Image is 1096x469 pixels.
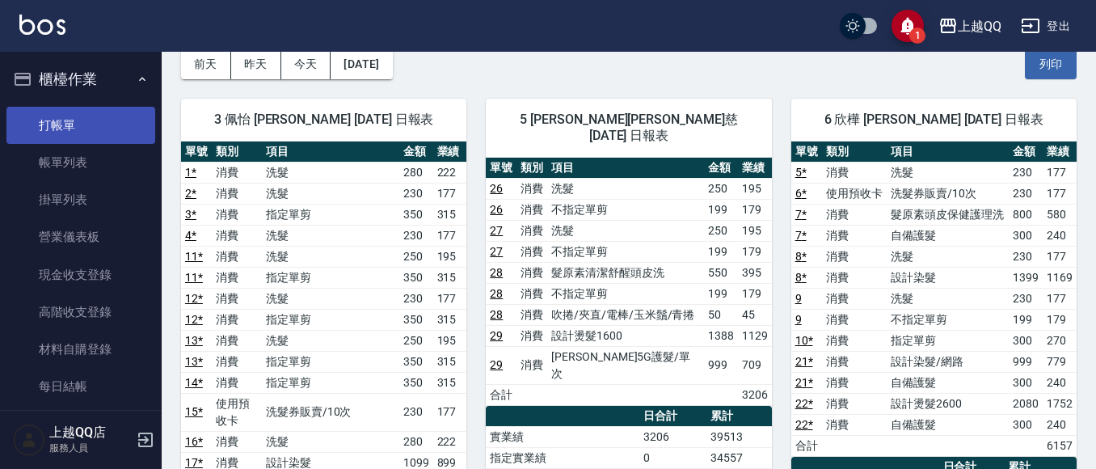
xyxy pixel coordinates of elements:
td: 洗髮 [887,162,1009,183]
a: 26 [490,182,503,195]
td: 消費 [822,351,887,372]
a: 29 [490,329,503,342]
td: 779 [1043,351,1077,372]
td: 350 [399,372,433,393]
th: 單號 [181,142,212,163]
h5: 上越QQ店 [49,425,132,441]
a: 28 [490,266,503,279]
td: 300 [1009,225,1043,246]
img: Logo [19,15,65,35]
td: 洗髮 [547,178,704,199]
td: 2080 [1009,393,1043,414]
th: 單號 [486,158,516,179]
td: 指定單剪 [887,330,1009,351]
span: 6 欣樺 [PERSON_NAME] [DATE] 日報表 [811,112,1057,128]
td: 195 [738,220,772,241]
th: 日合計 [639,406,707,427]
td: 洗髮券販賣/10次 [887,183,1009,204]
a: 排班表 [6,406,155,443]
td: 消費 [516,241,547,262]
td: 消費 [516,346,547,384]
button: 前天 [181,49,231,79]
td: 消費 [822,204,887,225]
td: 179 [1043,309,1077,330]
td: 230 [1009,162,1043,183]
a: 29 [490,358,503,371]
td: 230 [1009,183,1043,204]
td: 222 [433,162,467,183]
td: 消費 [516,262,547,283]
td: 消費 [212,183,262,204]
td: 設計燙髮1600 [547,325,704,346]
td: 315 [433,351,467,372]
td: 550 [704,262,738,283]
td: 350 [399,204,433,225]
td: 消費 [516,220,547,241]
td: 350 [399,267,433,288]
td: 45 [738,304,772,325]
td: 199 [704,199,738,220]
td: 709 [738,346,772,384]
td: 222 [433,431,467,452]
td: 315 [433,267,467,288]
td: 設計燙髮2600 [887,393,1009,414]
td: 消費 [212,246,262,267]
td: 髮原素清潔舒醒頭皮洗 [547,262,704,283]
td: 消費 [212,162,262,183]
a: 每日結帳 [6,368,155,405]
div: 上越QQ [958,16,1001,36]
a: 26 [490,203,503,216]
td: 1129 [738,325,772,346]
th: 類別 [516,158,547,179]
td: 洗髮 [887,288,1009,309]
a: 帳單列表 [6,144,155,181]
td: 50 [704,304,738,325]
table: a dense table [791,142,1077,457]
a: 28 [490,287,503,300]
td: 199 [704,283,738,304]
td: 消費 [822,372,887,393]
td: 250 [704,220,738,241]
td: 髮原素頭皮保健護理洗 [887,204,1009,225]
td: 195 [738,178,772,199]
td: 0 [639,447,707,468]
th: 項目 [547,158,704,179]
td: 177 [1043,246,1077,267]
td: 315 [433,372,467,393]
a: 28 [490,308,503,321]
th: 業績 [1043,142,1077,163]
td: 吹捲/夾直/電棒/玉米鬚/青捲 [547,304,704,325]
a: 27 [490,245,503,258]
button: 登出 [1014,11,1077,41]
td: 指定單剪 [262,204,399,225]
td: 280 [399,431,433,452]
td: 指定單剪 [262,309,399,330]
img: Person [13,424,45,456]
td: 179 [738,199,772,220]
td: 消費 [212,225,262,246]
a: 27 [490,224,503,237]
td: 消費 [212,309,262,330]
a: 掛單列表 [6,181,155,218]
td: 999 [1009,351,1043,372]
th: 類別 [822,142,887,163]
td: 300 [1009,414,1043,435]
td: 洗髮券販賣/10次 [262,393,399,431]
td: 實業績 [486,426,639,447]
td: 199 [704,241,738,262]
td: 177 [1043,162,1077,183]
td: 300 [1009,372,1043,393]
td: 179 [738,241,772,262]
td: 177 [433,183,467,204]
td: 使用預收卡 [212,393,262,431]
td: 洗髮 [262,330,399,351]
button: 昨天 [231,49,281,79]
td: 999 [704,346,738,384]
td: 350 [399,351,433,372]
td: 3206 [639,426,707,447]
td: 消費 [212,288,262,309]
th: 金額 [399,142,433,163]
td: 230 [399,393,433,431]
td: 不指定單剪 [547,283,704,304]
td: 消費 [212,431,262,452]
